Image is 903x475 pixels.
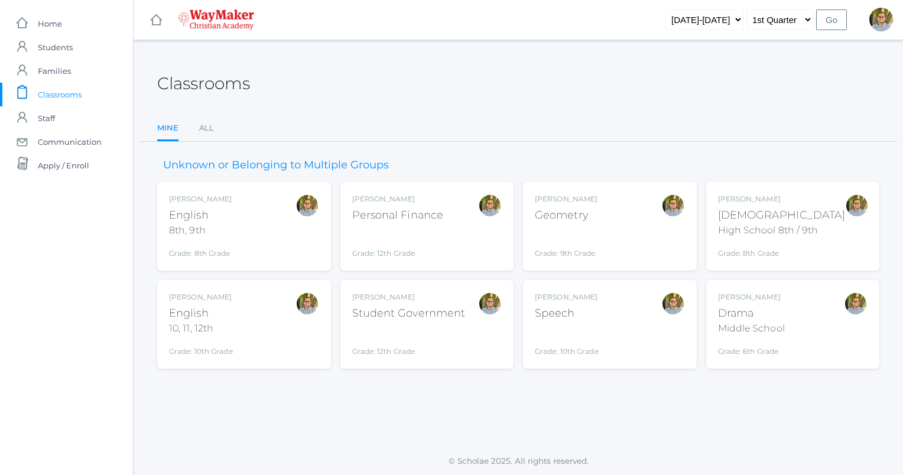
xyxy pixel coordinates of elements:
[169,305,233,321] div: English
[845,194,869,217] div: Kylen Braileanu
[169,207,232,223] div: English
[869,8,893,31] div: Kylen Braileanu
[844,292,868,315] div: Kylen Braileanu
[157,116,178,142] a: Mine
[352,228,444,259] div: Grade: 12th Grade
[352,305,466,321] div: Student Government
[478,194,502,217] div: Kylen Braileanu
[157,160,395,171] h3: Unknown or Belonging to Multiple Groups
[157,74,250,93] h2: Classrooms
[352,292,466,302] div: [PERSON_NAME]
[38,106,55,130] span: Staff
[661,194,685,217] div: Kylen Braileanu
[295,194,319,217] div: Kylen Braileanu
[816,9,847,30] input: Go
[38,12,62,35] span: Home
[352,326,466,357] div: Grade: 12th Grade
[718,242,846,259] div: Grade: 8th Grade
[38,59,71,83] span: Families
[718,223,846,237] div: High School 8th / 9th
[38,83,82,106] span: Classrooms
[535,207,597,223] div: Geometry
[535,228,597,259] div: Grade: 9th Grade
[718,305,785,321] div: Drama
[178,9,254,30] img: waymaker-logo-stack-white-1602f2b1af18da31a5905e9982d058868370996dac5278e84edea6dabf9a3315.png
[718,340,785,357] div: Grade: 6th Grade
[535,326,599,357] div: Grade: 10th Grade
[169,242,232,259] div: Grade: 8th Grade
[352,207,444,223] div: Personal Finance
[535,292,599,302] div: [PERSON_NAME]
[718,207,846,223] div: [DEMOGRAPHIC_DATA]
[478,292,502,315] div: Kylen Braileanu
[718,321,785,336] div: Middle School
[535,305,599,321] div: Speech
[38,130,102,154] span: Communication
[169,194,232,204] div: [PERSON_NAME]
[718,194,846,204] div: [PERSON_NAME]
[535,194,597,204] div: [PERSON_NAME]
[169,223,232,237] div: 8th, 9th
[134,455,903,467] p: © Scholae 2025. All rights reserved.
[661,292,685,315] div: Kylen Braileanu
[38,35,73,59] span: Students
[169,321,233,336] div: 10, 11, 12th
[169,340,233,357] div: Grade: 10th Grade
[169,292,233,302] div: [PERSON_NAME]
[718,292,785,302] div: [PERSON_NAME]
[295,292,319,315] div: Kylen Braileanu
[38,154,89,177] span: Apply / Enroll
[352,194,444,204] div: [PERSON_NAME]
[199,116,214,140] a: All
